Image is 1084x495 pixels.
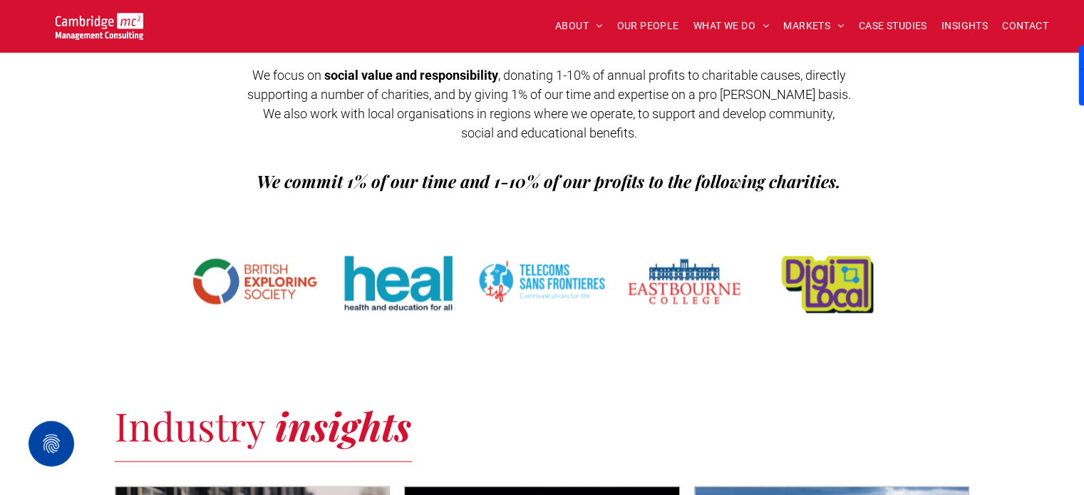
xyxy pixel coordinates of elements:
[275,398,411,451] span: insights
[686,15,777,37] a: WHAT WE DO
[56,13,143,40] img: Go to Homepage
[934,15,995,37] a: INSIGHTS
[334,256,463,313] a: Our Foundation | About | Cambridge Management Consulting
[478,256,607,313] a: Our Foundation | About | Cambridge Management Consulting
[190,256,320,313] a: Our Foundation | About | Cambridge Management Consulting
[115,398,265,451] span: Industry
[247,68,851,140] span: , donating 1-10% of annual profits to charitable causes, directly supporting a number of charitie...
[765,256,894,313] a: Our Foundation | About | Cambridge Management Consulting
[609,15,686,37] a: OUR PEOPLE
[252,68,321,83] span: We focus on
[257,170,841,192] span: We commit 1% of our time and 1-10% of our profits to the following charities.
[776,15,851,37] a: MARKETS
[995,15,1055,37] a: CONTACT
[852,15,934,37] a: CASE STUDIES
[56,15,143,30] a: Your Business Transformed | Cambridge Management Consulting
[548,15,610,37] a: ABOUT
[621,256,750,313] a: Our Foundation | About | Cambridge Management Consulting
[324,68,498,83] span: social value and responsibility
